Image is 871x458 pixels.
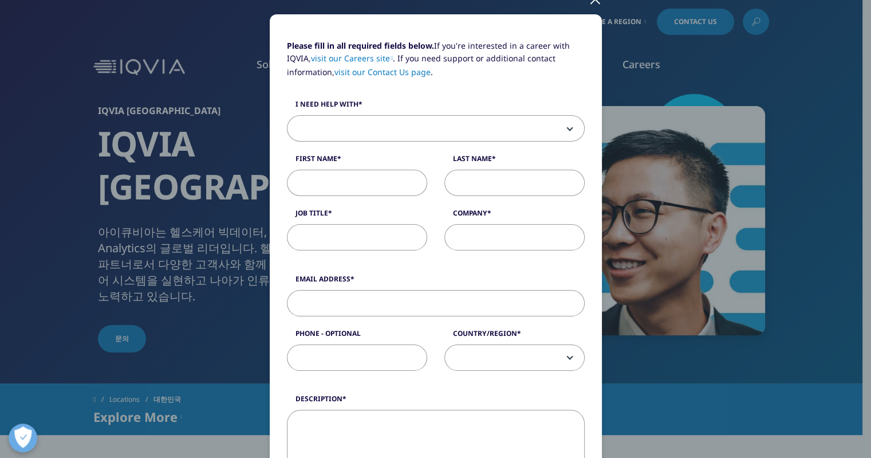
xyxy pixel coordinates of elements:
[444,154,585,170] label: Last Name
[287,208,427,224] label: Job Title
[287,40,585,87] p: If you're interested in a career with IQVIA, . If you need support or additional contact informat...
[287,274,585,290] label: Email Address
[444,208,585,224] label: Company
[287,394,585,410] label: Description
[287,40,434,51] strong: Please fill in all required fields below.
[287,99,585,115] label: I need help with
[444,328,585,345] label: Country/Region
[311,53,393,64] a: visit our Careers site
[9,424,37,452] button: 개방형 기본 설정
[287,328,427,345] label: Phone - Optional
[287,154,427,170] label: First Name
[334,66,431,77] a: visit our Contact Us page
